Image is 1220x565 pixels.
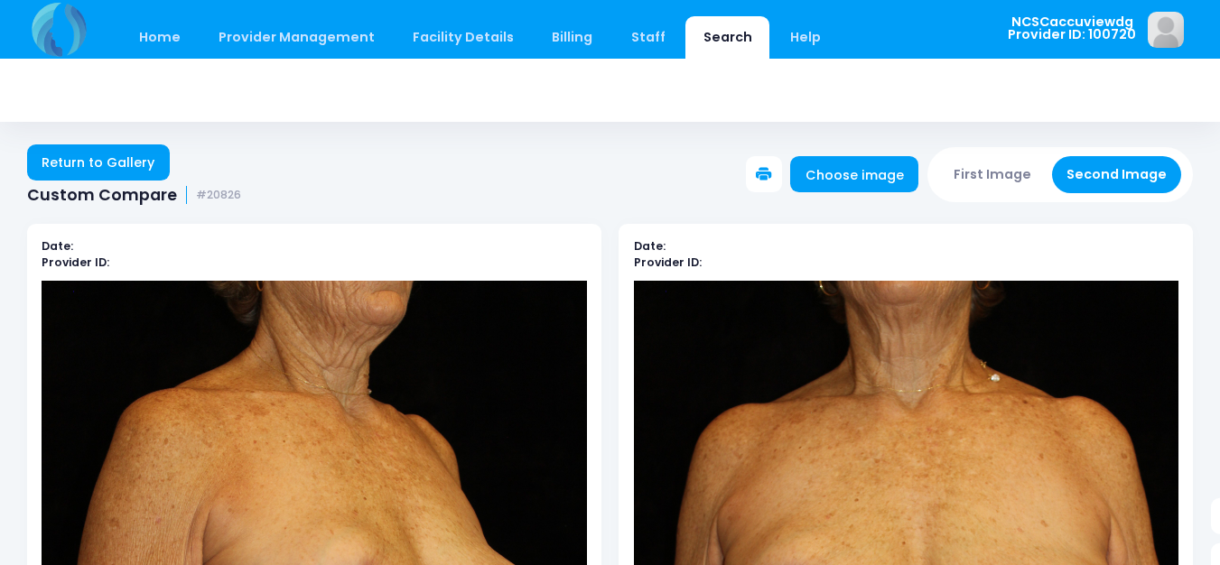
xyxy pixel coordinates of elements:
button: First Image [939,156,1047,193]
small: #20826 [196,189,241,202]
img: image [1148,12,1184,48]
b: Date: [634,238,666,254]
span: NCSCaccuviewdg Provider ID: 100720 [1008,15,1136,42]
button: Second Image [1052,156,1182,193]
a: Home [121,16,198,59]
b: Provider ID: [42,255,109,270]
span: Custom Compare [27,186,177,205]
a: Choose image [790,156,918,192]
a: Facility Details [396,16,532,59]
a: Search [685,16,769,59]
a: Provider Management [200,16,392,59]
a: Billing [535,16,610,59]
a: Staff [613,16,683,59]
a: Return to Gallery [27,144,170,181]
b: Date: [42,238,73,254]
b: Provider ID: [634,255,702,270]
a: Help [773,16,839,59]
